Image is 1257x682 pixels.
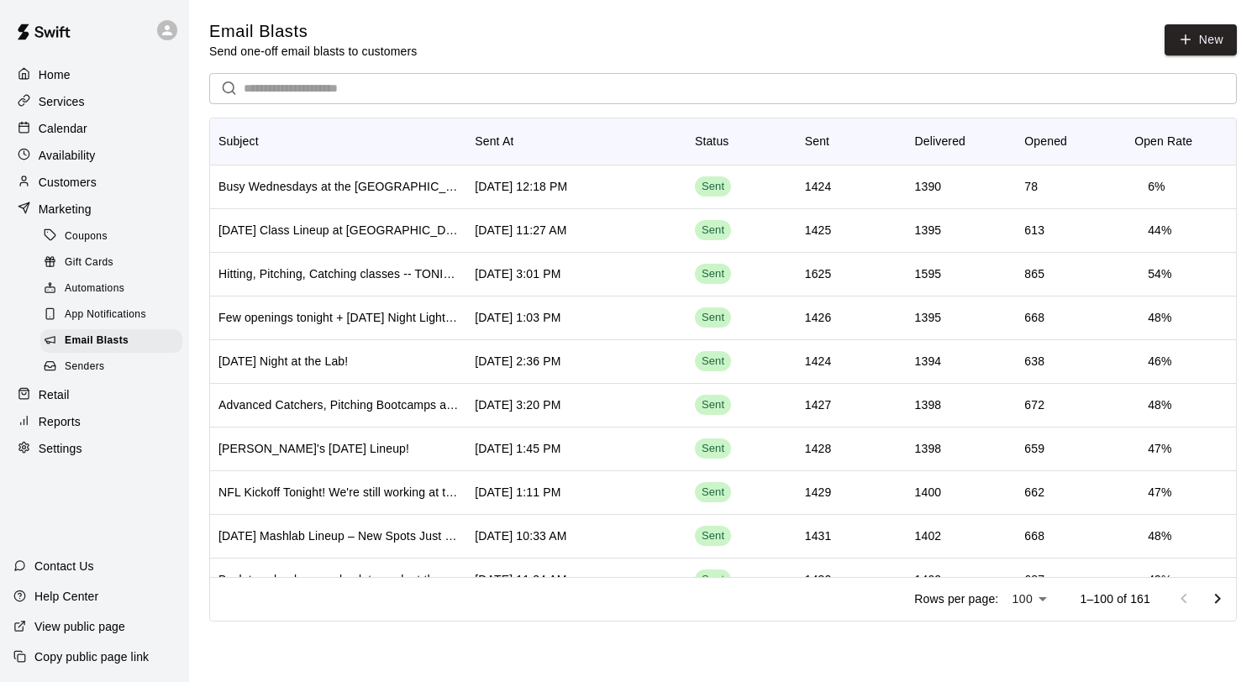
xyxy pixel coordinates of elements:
[805,222,832,239] div: 1425
[1134,208,1185,253] td: 44 %
[65,307,146,323] span: App Notifications
[218,222,458,239] div: Tuesday Class Lineup at Mashlab
[34,558,94,574] p: Contact Us
[1024,440,1044,457] div: 659
[218,353,348,370] div: Wednesday Night at the Lab!
[39,440,82,457] p: Settings
[1080,590,1150,607] p: 1–100 of 161
[1024,118,1067,165] div: Opened
[686,118,797,165] div: Status
[695,223,731,239] span: Sent
[13,62,176,87] a: Home
[915,178,942,195] div: 1390
[65,359,105,375] span: Senders
[34,648,149,665] p: Copy public page link
[915,353,942,370] div: 1394
[907,118,1017,165] div: Delivered
[915,571,942,588] div: 1402
[695,179,731,195] span: Sent
[1134,296,1185,340] td: 48 %
[695,397,731,413] span: Sent
[466,118,686,165] div: Sent At
[40,329,182,353] div: Email Blasts
[210,118,466,165] div: Subject
[218,571,458,588] div: Back to school means back to work at the Mashlab!
[475,440,560,457] div: Sep 8 2025, 1:45 PM
[39,386,70,403] p: Retail
[40,328,189,354] a: Email Blasts
[39,174,97,191] p: Customers
[915,118,966,165] div: Delivered
[13,116,176,141] a: Calendar
[65,281,124,297] span: Automations
[218,440,409,457] div: Mashlab's Monday Lineup!
[1024,309,1044,326] div: 668
[1134,165,1179,209] td: 6 %
[1024,571,1044,588] div: 687
[218,527,458,544] div: Wednesday Mashlab Lineup – New Spots Just Opened!
[475,265,560,282] div: Sep 15 2025, 3:01 PM
[1024,396,1044,413] div: 672
[40,223,189,249] a: Coupons
[805,178,832,195] div: 1424
[695,528,731,544] span: Sent
[695,354,731,370] span: Sent
[218,396,458,413] div: Advanced Catchers, Pitching Bootcamps and Hitting tonight
[1126,118,1236,165] div: Open Rate
[13,436,176,461] a: Settings
[40,225,182,249] div: Coupons
[13,197,176,222] a: Marketing
[40,303,182,327] div: App Notifications
[1134,514,1185,559] td: 48 %
[475,353,560,370] div: Sep 10 2025, 2:36 PM
[218,118,259,165] div: Subject
[13,382,176,407] div: Retail
[475,527,566,544] div: Sep 3 2025, 10:33 AM
[40,355,182,379] div: Senders
[797,118,907,165] div: Sent
[915,265,942,282] div: 1595
[13,143,176,168] a: Availability
[805,396,832,413] div: 1427
[805,265,832,282] div: 1625
[13,89,176,114] a: Services
[475,484,560,501] div: Sep 4 2025, 1:11 PM
[695,485,731,501] span: Sent
[209,43,417,60] p: Send one-off email blasts to customers
[40,251,182,275] div: Gift Cards
[1024,527,1044,544] div: 668
[209,20,417,43] h5: Email Blasts
[40,276,189,302] a: Automations
[1024,353,1044,370] div: 638
[475,396,560,413] div: Sep 9 2025, 3:20 PM
[1024,265,1044,282] div: 865
[13,409,176,434] a: Reports
[475,118,513,165] div: Sent At
[39,201,92,218] p: Marketing
[218,484,458,501] div: NFL Kickoff Tonight! We're still working at the Lab!
[13,170,176,195] a: Customers
[34,618,125,635] p: View public page
[695,310,731,326] span: Sent
[39,66,71,83] p: Home
[218,178,458,195] div: Busy Wednesdays at the Mashlab!
[1134,383,1185,428] td: 48 %
[805,309,832,326] div: 1426
[1024,178,1038,195] div: 78
[915,396,942,413] div: 1398
[914,590,998,607] p: Rows per page:
[805,484,832,501] div: 1429
[695,118,729,165] div: Status
[1024,222,1044,239] div: 613
[40,249,189,275] a: Gift Cards
[695,572,731,588] span: Sent
[475,222,566,239] div: Sep 16 2025, 11:27 AM
[40,302,189,328] a: App Notifications
[218,265,458,282] div: Hitting, Pitching, Catching classes -- TONIGHT!
[1165,24,1237,55] a: New
[39,93,85,110] p: Services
